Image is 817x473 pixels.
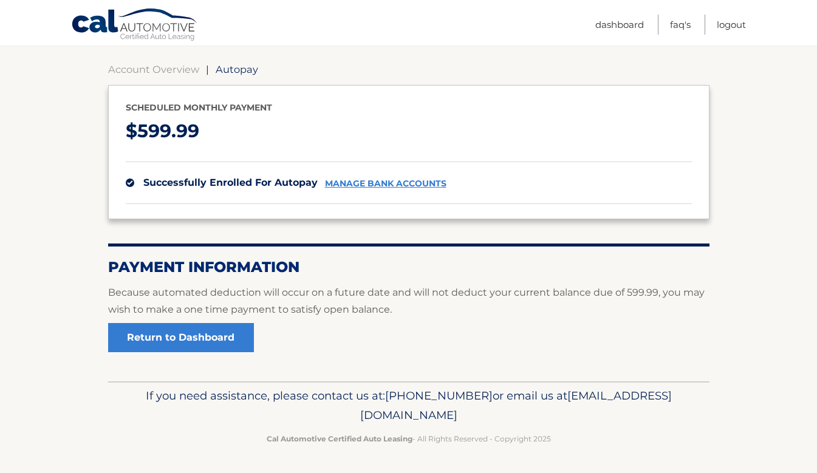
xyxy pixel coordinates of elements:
[717,15,746,35] a: Logout
[325,179,446,189] a: manage bank accounts
[595,15,644,35] a: Dashboard
[116,386,702,425] p: If you need assistance, please contact us at: or email us at
[108,284,709,318] p: Because automated deduction will occur on a future date and will not deduct your current balance ...
[116,432,702,445] p: - All Rights Reserved - Copyright 2025
[108,258,709,276] h2: Payment Information
[126,100,692,115] p: Scheduled monthly payment
[108,323,254,352] a: Return to Dashboard
[126,179,134,187] img: check.svg
[216,63,258,75] span: Autopay
[137,120,199,142] span: 599.99
[267,434,412,443] strong: Cal Automotive Certified Auto Leasing
[71,8,199,43] a: Cal Automotive
[143,177,318,188] span: successfully enrolled for autopay
[385,389,493,403] span: [PHONE_NUMBER]
[670,15,691,35] a: FAQ's
[206,63,209,75] span: |
[108,63,199,75] a: Account Overview
[126,115,692,148] p: $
